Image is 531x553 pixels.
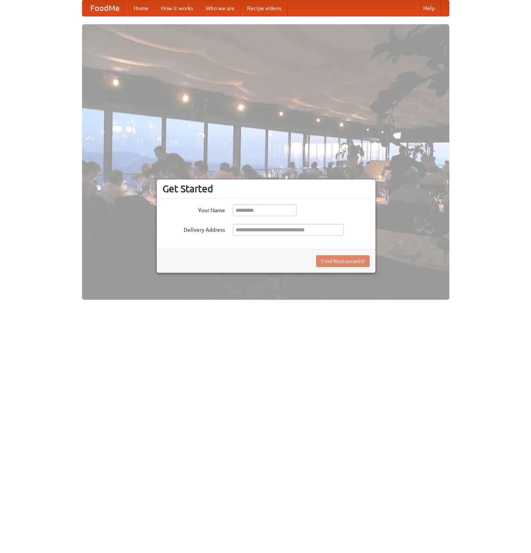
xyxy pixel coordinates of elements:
[417,0,441,16] a: Help
[163,204,225,214] label: Your Name
[241,0,288,16] a: Recipe videos
[316,255,370,267] button: Find Restaurants!
[82,0,127,16] a: FoodMe
[199,0,241,16] a: Who we are
[155,0,199,16] a: How it works
[163,183,370,195] h3: Get Started
[127,0,155,16] a: Home
[163,224,225,234] label: Delivery Address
